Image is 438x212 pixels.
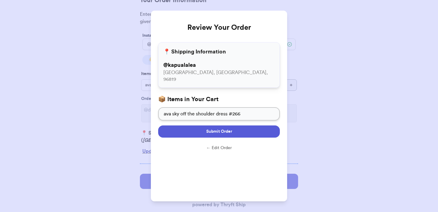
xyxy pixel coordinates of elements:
h2: Review Your Order [158,18,280,37]
p: ava sky off the shoulder dress #266 [164,110,274,118]
span: Submit Order [206,128,232,135]
button: Submit Order [158,125,280,138]
h3: 📦 Items in Your Cart [158,95,280,104]
p: [GEOGRAPHIC_DATA], [GEOGRAPHIC_DATA], 96819 [163,69,275,83]
h3: 📍 Shipping Information [163,47,226,56]
button: ← Edit Order [158,145,280,151]
p: @ kapualalea [163,61,275,69]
